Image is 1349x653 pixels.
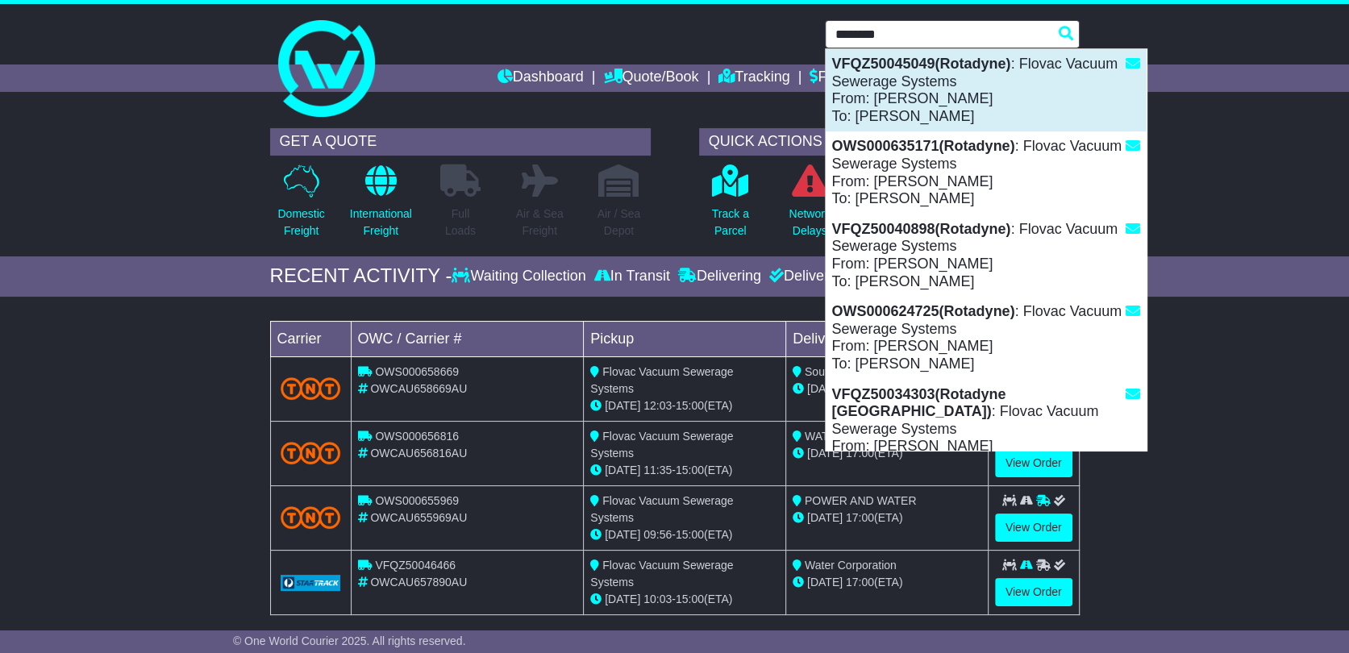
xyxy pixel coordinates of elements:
span: 15:00 [676,528,704,541]
span: OWCAU657890AU [370,576,467,589]
span: 10:03 [643,593,672,605]
div: - (ETA) [590,591,779,608]
span: [DATE] [807,511,843,524]
div: (ETA) [793,381,981,397]
span: 15:00 [676,399,704,412]
div: Waiting Collection [452,268,589,285]
div: (ETA) [793,510,981,526]
span: OWCAU655969AU [370,511,467,524]
strong: OWS000624725(Rotadyne) [832,303,1015,319]
span: 12:03 [643,399,672,412]
div: GET A QUOTE [270,128,651,156]
a: Quote/Book [603,64,698,92]
div: Delivered [765,268,845,285]
td: Delivery [785,321,988,356]
a: Tracking [718,64,789,92]
p: Air / Sea Depot [597,206,641,239]
span: 11:35 [643,464,672,476]
p: Full Loads [440,206,481,239]
a: View Order [995,514,1072,542]
div: - (ETA) [590,526,779,543]
a: InternationalFreight [349,164,413,248]
span: Flovac Vacuum Sewerage Systems [590,494,733,524]
span: [DATE] [807,447,843,460]
img: TNT_Domestic.png [281,377,341,399]
div: : Flovac Vacuum Sewerage Systems From: [PERSON_NAME] To: [PERSON_NAME] [826,297,1147,379]
span: Water Corporation [805,559,897,572]
span: Flovac Vacuum Sewerage Systems [590,559,733,589]
span: 17:00 [846,447,874,460]
div: Delivering [674,268,765,285]
span: WATER CORPORATION [805,430,931,443]
span: [DATE] [605,528,640,541]
strong: VFQZ50040898(Rotadyne) [832,221,1011,237]
div: : Flovac Vacuum Sewerage Systems From: [PERSON_NAME] To: [PERSON_NAME] [826,49,1147,131]
div: - (ETA) [590,462,779,479]
img: TNT_Domestic.png [281,506,341,528]
a: Dashboard [498,64,584,92]
span: POWER AND WATER [805,494,916,507]
strong: OWS000635171(Rotadyne) [832,138,1015,154]
div: - (ETA) [590,397,779,414]
span: OWS000656816 [375,430,459,443]
span: Flovac Vacuum Sewerage Systems [590,365,733,395]
span: OWS000655969 [375,494,459,507]
span: OWCAU658669AU [370,382,467,395]
td: Carrier [270,321,351,356]
span: VFQZ50046466 [375,559,456,572]
span: [DATE] [605,464,640,476]
span: OWCAU656816AU [370,447,467,460]
p: Domestic Freight [277,206,324,239]
a: View Order [995,578,1072,606]
p: Network Delays [789,206,830,239]
div: : Flovac Vacuum Sewerage Systems From: [PERSON_NAME] To: [PERSON_NAME] [826,380,1147,480]
div: : Flovac Vacuum Sewerage Systems From: [PERSON_NAME] To: [PERSON_NAME] [826,131,1147,214]
strong: VFQZ50034303(Rotadyne [GEOGRAPHIC_DATA]) [832,386,1006,420]
p: International Freight [350,206,412,239]
div: : Flovac Vacuum Sewerage Systems From: [PERSON_NAME] To: [PERSON_NAME] [826,214,1147,297]
span: [DATE] [605,399,640,412]
span: © One World Courier 2025. All rights reserved. [233,634,466,647]
span: 17:00 [846,576,874,589]
span: 09:56 [643,528,672,541]
span: OWS000658669 [375,365,459,378]
div: QUICK ACTIONS [699,128,1080,156]
span: 17:00 [846,511,874,524]
td: Pickup [584,321,786,356]
a: NetworkDelays [788,164,831,248]
strong: VFQZ50045049(Rotadyne) [832,56,1011,72]
a: Financials [810,64,883,92]
div: (ETA) [793,574,981,591]
div: (ETA) [793,445,981,462]
div: RECENT ACTIVITY - [270,264,452,288]
a: Track aParcel [711,164,750,248]
span: Flovac Vacuum Sewerage Systems [590,430,733,460]
span: 15:00 [676,464,704,476]
div: In Transit [590,268,674,285]
td: OWC / Carrier # [351,321,584,356]
p: Air & Sea Freight [516,206,564,239]
p: Track a Parcel [712,206,749,239]
a: DomesticFreight [277,164,325,248]
img: TNT_Domestic.png [281,442,341,464]
span: [DATE] [605,593,640,605]
span: 15:00 [676,593,704,605]
span: [DATE] [807,576,843,589]
a: View Order [995,449,1072,477]
span: [DATE] [807,382,843,395]
span: South Coast Sand and Civil Pty Ltd [805,365,981,378]
img: GetCarrierServiceLogo [281,575,341,591]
